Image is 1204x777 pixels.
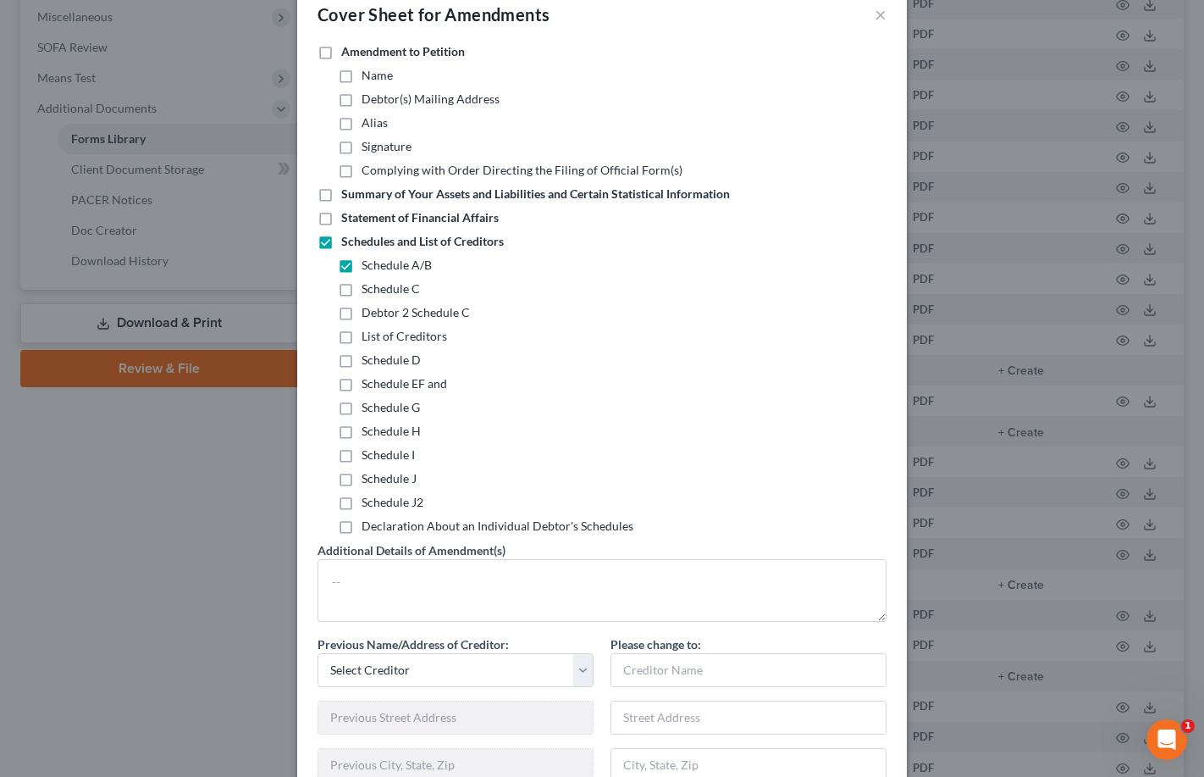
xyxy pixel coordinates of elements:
[362,305,470,319] span: Debtor 2 Schedule C
[362,519,633,533] span: Declaration About an Individual Debtor's Schedules
[611,702,886,734] input: Street Address
[1181,719,1195,733] span: 1
[875,4,886,25] button: ×
[318,3,550,26] div: Cover Sheet for Amendments
[611,654,886,686] input: Creditor Name
[362,115,388,130] span: Alias
[362,329,447,343] span: List of Creditors
[362,447,415,462] span: Schedule I
[362,400,420,414] span: Schedule G
[1146,719,1187,760] iframe: Intercom live chat
[318,702,593,734] input: Previous Street Address
[362,471,417,486] span: Schedule J
[362,281,420,296] span: Schedule C
[362,495,423,509] span: Schedule J2
[610,635,701,653] label: Please change to:
[362,424,421,438] span: Schedule H
[362,68,393,82] span: Name
[318,541,505,559] label: Additional Details of Amendment(s)
[318,635,509,653] label: Previous Name/Address of Creditor:
[341,44,465,58] strong: Amendment to Petition
[362,352,421,367] span: Schedule D
[341,234,504,248] strong: Schedules and List of Creditors
[362,92,500,106] span: Debtor(s) Mailing Address
[341,210,499,225] strong: Statement of Financial Affairs
[362,376,447,391] span: Schedule EF and
[362,163,682,177] span: Complying with Order Directing the Filing of Official Form(s)
[341,186,730,201] strong: Summary of Your Assets and Liabilities and Certain Statistical Information
[362,258,432,272] span: Schedule A/B
[362,139,411,153] span: Signature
